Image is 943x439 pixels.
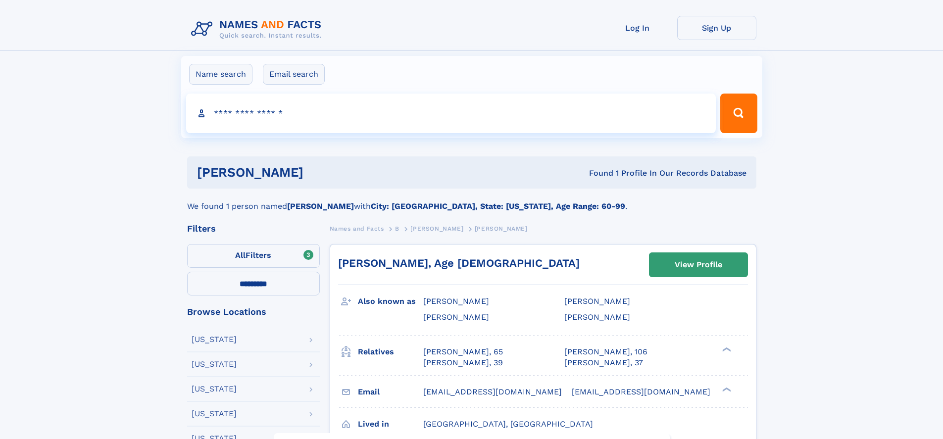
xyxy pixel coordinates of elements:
b: [PERSON_NAME] [287,201,354,211]
span: [PERSON_NAME] [423,296,489,306]
a: [PERSON_NAME], Age [DEMOGRAPHIC_DATA] [338,257,580,269]
span: [PERSON_NAME] [564,296,630,306]
a: Log In [598,16,677,40]
b: City: [GEOGRAPHIC_DATA], State: [US_STATE], Age Range: 60-99 [371,201,625,211]
h1: [PERSON_NAME] [197,166,447,179]
div: ❯ [720,346,732,352]
a: [PERSON_NAME] [410,222,463,235]
span: B [395,225,399,232]
a: View Profile [649,253,747,277]
input: search input [186,94,716,133]
a: [PERSON_NAME], 65 [423,346,503,357]
a: [PERSON_NAME], 39 [423,357,503,368]
span: [PERSON_NAME] [410,225,463,232]
div: [US_STATE] [192,360,237,368]
div: [US_STATE] [192,336,237,343]
button: Search Button [720,94,757,133]
div: View Profile [675,253,722,276]
h3: Lived in [358,416,423,433]
div: [US_STATE] [192,410,237,418]
h3: Also known as [358,293,423,310]
div: Browse Locations [187,307,320,316]
div: Found 1 Profile In Our Records Database [446,168,746,179]
a: B [395,222,399,235]
label: Email search [263,64,325,85]
a: Sign Up [677,16,756,40]
span: [GEOGRAPHIC_DATA], [GEOGRAPHIC_DATA] [423,419,593,429]
h3: Relatives [358,343,423,360]
label: Name search [189,64,252,85]
a: Names and Facts [330,222,384,235]
div: ❯ [720,386,732,392]
a: [PERSON_NAME], 106 [564,346,647,357]
h3: Email [358,384,423,400]
div: We found 1 person named with . [187,189,756,212]
span: [PERSON_NAME] [564,312,630,322]
div: [US_STATE] [192,385,237,393]
span: [PERSON_NAME] [423,312,489,322]
a: [PERSON_NAME], 37 [564,357,643,368]
label: Filters [187,244,320,268]
div: Filters [187,224,320,233]
span: [EMAIL_ADDRESS][DOMAIN_NAME] [423,387,562,396]
span: [EMAIL_ADDRESS][DOMAIN_NAME] [572,387,710,396]
span: All [235,250,246,260]
span: [PERSON_NAME] [475,225,528,232]
img: Logo Names and Facts [187,16,330,43]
